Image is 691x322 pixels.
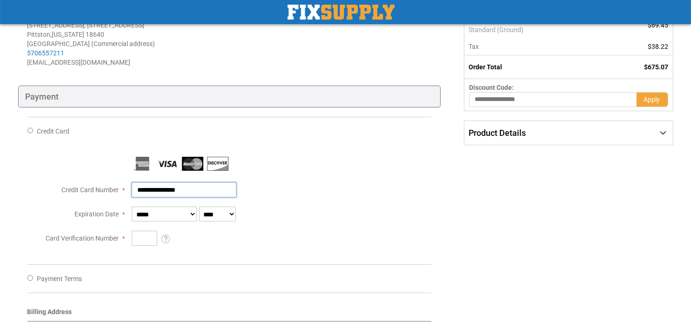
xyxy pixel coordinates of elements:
[648,43,669,50] span: $38.22
[469,25,597,34] span: Standard (Ground)
[182,157,203,171] img: MasterCard
[37,127,69,135] span: Credit Card
[27,307,432,322] div: Billing Address
[18,86,441,108] div: Payment
[61,186,119,194] span: Credit Card Number
[288,5,395,20] a: store logo
[27,2,229,67] address: [PERSON_NAME] NASKO MAIN POOL CHEMICAL [STREET_ADDRESS], [STREET_ADDRESS] Pittston , 18640 [GEOGR...
[132,157,153,171] img: American Express
[648,21,669,29] span: $69.45
[37,275,82,282] span: Payment Terms
[644,63,669,71] span: $675.07
[27,49,65,57] a: 5706557211
[46,235,119,242] span: Card Verification Number
[207,157,228,171] img: Discover
[74,210,119,218] span: Expiration Date
[469,84,514,91] span: Discount Code:
[469,63,502,71] strong: Order Total
[52,31,85,38] span: [US_STATE]
[469,128,526,138] span: Product Details
[27,59,131,66] span: [EMAIL_ADDRESS][DOMAIN_NAME]
[288,5,395,20] img: Fix Industrial Supply
[157,157,178,171] img: Visa
[644,96,660,103] span: Apply
[637,92,668,107] button: Apply
[464,38,602,55] th: Tax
